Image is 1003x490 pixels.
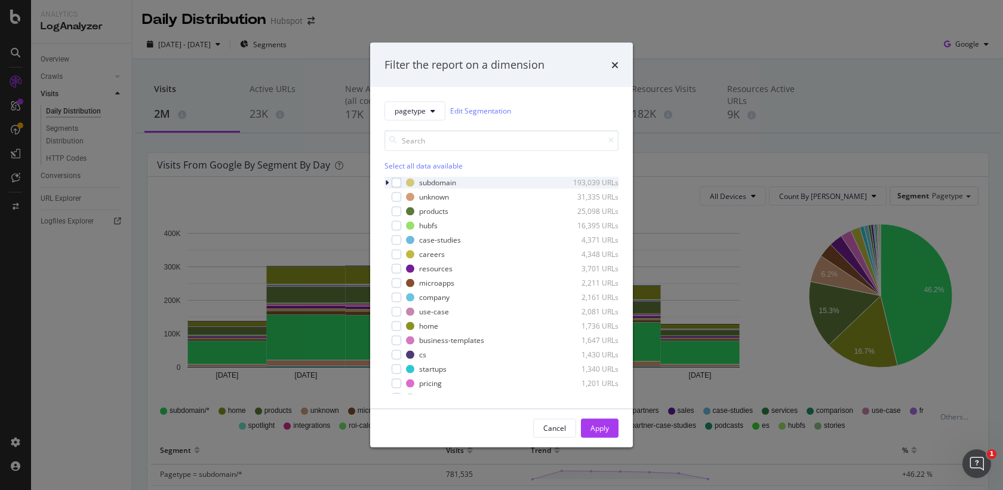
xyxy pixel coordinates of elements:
span: 1 [987,449,996,459]
div: 2,211 URLs [560,278,619,288]
div: 2,161 URLs [560,292,619,302]
div: use-case [419,307,449,317]
div: 193,039 URLs [560,177,619,188]
input: Search [384,130,619,151]
div: times [611,57,619,73]
div: Filter the report on a dimension [384,57,544,73]
div: careers [419,249,445,259]
div: 1,736 URLs [560,321,619,331]
div: services [419,393,447,403]
iframe: Intercom live chat [962,449,991,478]
div: cs [419,350,426,360]
div: Apply [590,423,609,433]
div: products [419,206,448,216]
span: pagetype [395,106,426,116]
button: Cancel [533,418,576,437]
div: home [419,321,438,331]
div: Cancel [543,423,566,433]
div: startups [419,364,447,374]
div: 25,098 URLs [560,206,619,216]
div: 1,146 URLs [560,393,619,403]
div: resources [419,264,453,274]
div: pricing [419,378,442,388]
div: 4,348 URLs [560,249,619,259]
div: business-templates [419,335,484,345]
div: microapps [419,278,454,288]
div: subdomain [419,177,456,188]
div: 2,081 URLs [560,307,619,317]
div: hubfs [419,220,438,231]
div: 1,340 URLs [560,364,619,374]
div: Select all data available [384,160,619,170]
a: Edit Segmentation [450,105,511,117]
div: 31,335 URLs [560,192,619,202]
div: case-studies [419,235,461,245]
div: 16,395 URLs [560,220,619,231]
div: 1,201 URLs [560,378,619,388]
div: unknown [419,192,449,202]
div: 1,647 URLs [560,335,619,345]
button: pagetype [384,101,445,120]
div: company [419,292,450,302]
div: 3,701 URLs [560,264,619,274]
div: 1,430 URLs [560,350,619,360]
div: 4,371 URLs [560,235,619,245]
button: Apply [581,418,619,437]
div: modal [370,43,633,448]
